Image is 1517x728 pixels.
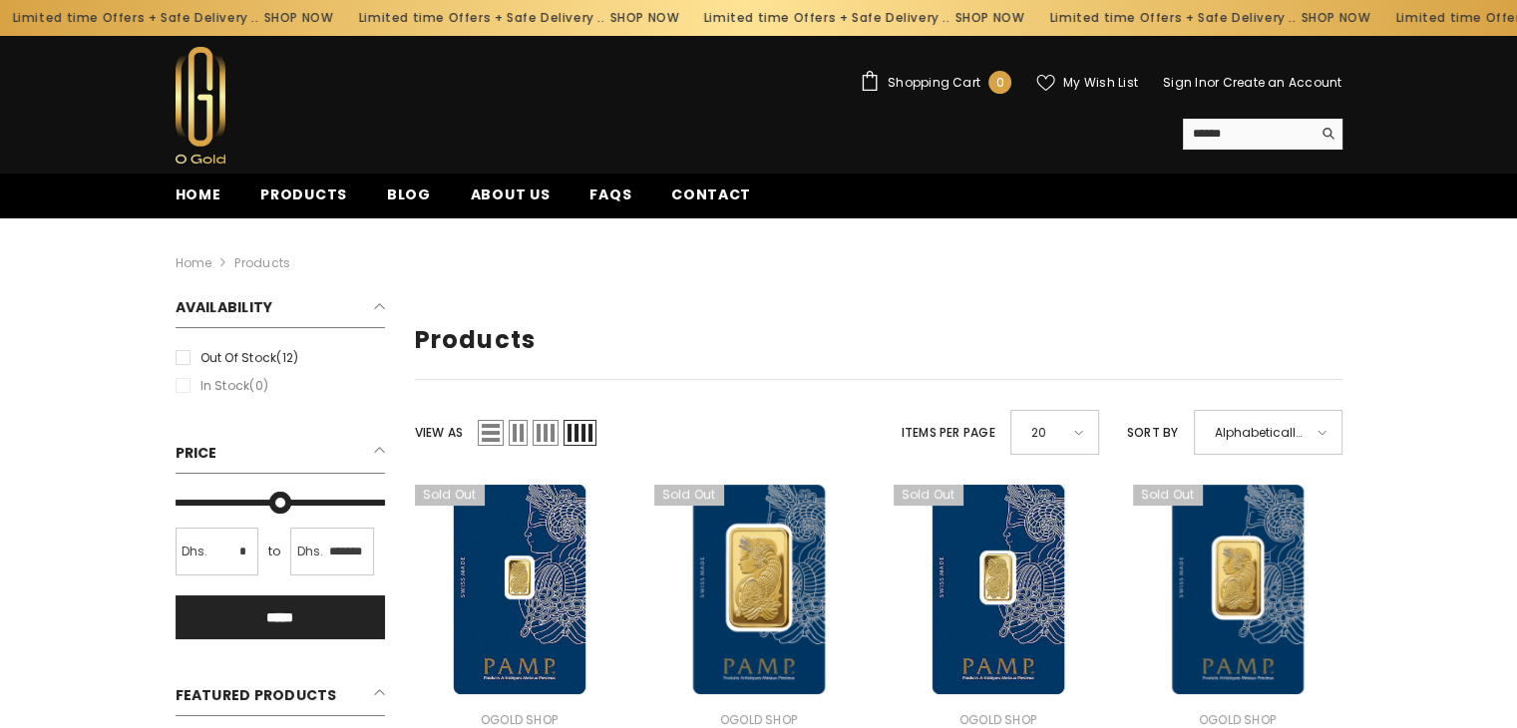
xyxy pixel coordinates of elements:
a: SHOP NOW [951,7,1021,29]
span: to [262,541,286,562]
button: Search [1312,119,1342,149]
span: About us [471,184,551,204]
label: Items per page [901,422,994,444]
span: 20 [1031,418,1060,447]
div: 20 [1010,410,1099,455]
a: Ogold Shop [481,711,558,728]
label: View as [415,422,464,444]
div: Limited time Offers + Safe Delivery .. [342,2,688,34]
a: Products [240,183,367,217]
span: Grid 4 [564,420,596,446]
a: About us [451,183,570,217]
a: Products [234,254,290,271]
a: 999.9 Gold Minted Bar Pamp 1 OZ [654,485,864,694]
a: Ogold Shop [720,711,797,728]
span: Sold out [415,485,485,505]
a: Ogold Shop [1199,711,1276,728]
label: Sort by [1127,422,1179,444]
span: or [1207,74,1219,91]
a: Blog [367,183,451,217]
a: SHOP NOW [260,7,330,29]
span: Dhs. [297,541,324,562]
a: Shopping Cart [860,71,1011,94]
nav: breadcrumbs [176,217,1342,281]
summary: Search [1183,119,1342,150]
span: Dhs. [182,541,208,562]
h1: Products [415,326,1342,355]
span: Grid 2 [509,420,528,446]
a: Home [176,252,212,274]
img: Ogold Shop [176,47,225,164]
span: Contact [671,184,751,204]
span: Products [260,184,347,204]
a: Ogold Shop [959,711,1036,728]
span: Sold out [1133,485,1203,505]
div: Limited time Offers + Safe Delivery .. [1033,2,1379,34]
span: My Wish List [1063,77,1138,89]
a: Contact [651,183,771,217]
span: Price [176,443,217,463]
span: Sold out [654,485,724,505]
div: Alphabetically, A-Z [1194,410,1342,455]
span: FAQs [589,184,631,204]
span: Alphabetically, A-Z [1215,418,1304,447]
a: SHOP NOW [605,7,675,29]
a: FAQs [569,183,651,217]
span: Blog [387,184,431,204]
span: Shopping Cart [888,77,980,89]
span: Availability [176,297,273,317]
span: Grid 3 [533,420,559,446]
a: 999.9 Gold Minted Bar Pamp 20 Grams [1133,485,1342,694]
span: Sold out [894,485,963,505]
label: Out of stock [176,347,385,369]
span: Home [176,184,221,204]
a: 999.9 Gold Minted Bar Pamp 2.5 Grams [894,485,1103,694]
a: Create an Account [1222,74,1341,91]
div: Limited time Offers + Safe Delivery .. [688,2,1034,34]
a: 999.9 Gold Minted Bar Pamp 1 Gram [415,485,624,694]
a: SHOP NOW [1298,7,1367,29]
a: My Wish List [1036,74,1138,92]
a: Home [156,183,241,217]
span: List [478,420,504,446]
span: 0 [996,72,1004,94]
span: (12) [276,349,298,366]
a: Sign In [1163,74,1207,91]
